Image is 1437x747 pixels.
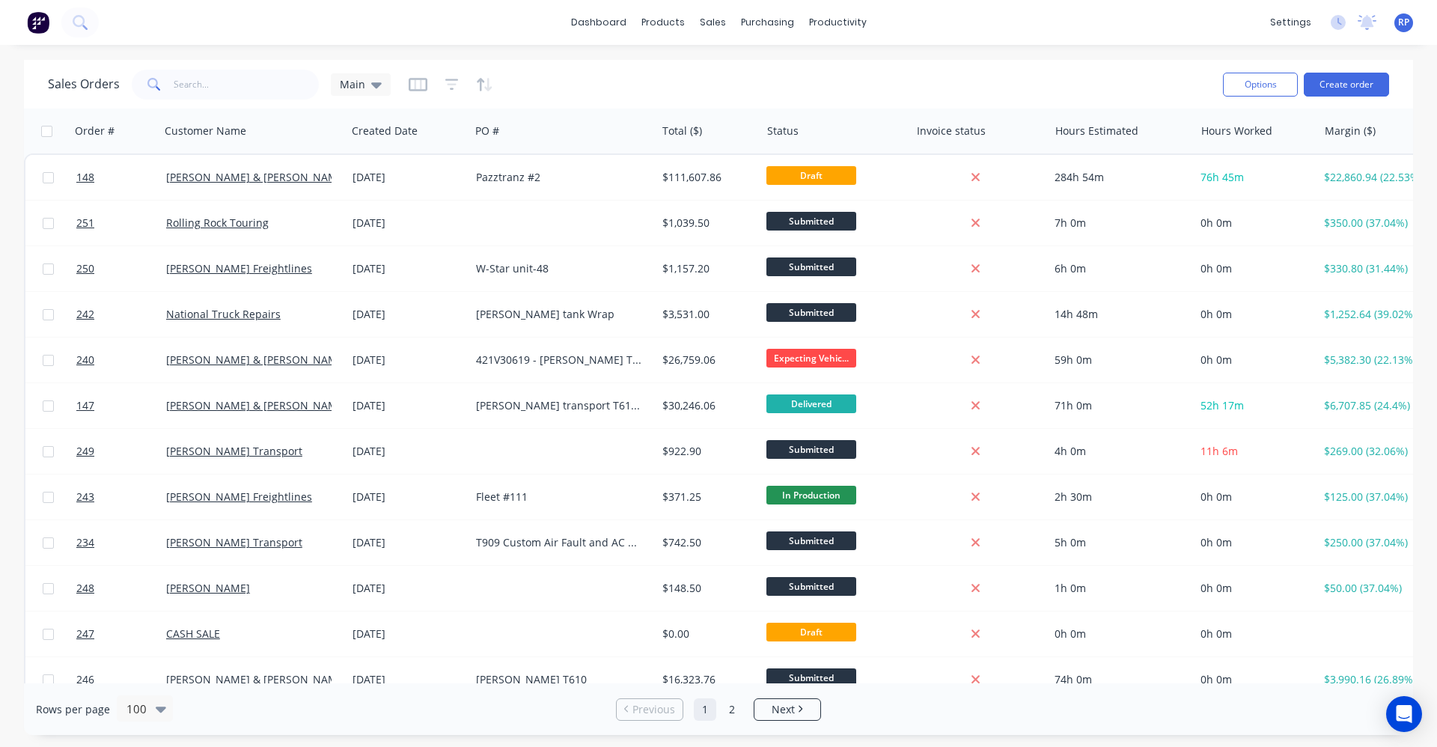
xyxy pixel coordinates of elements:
div: $330.80 (31.44%) [1324,261,1419,276]
h1: Sales Orders [48,77,120,91]
a: [PERSON_NAME] Freightlines [166,261,312,275]
div: $125.00 (37.04%) [1324,490,1419,504]
span: 248 [76,581,94,596]
div: $1,039.50 [662,216,750,231]
div: $0.00 [662,626,750,641]
div: [DATE] [353,581,464,596]
span: 250 [76,261,94,276]
div: [DATE] [353,307,464,322]
div: PO # [475,124,499,138]
div: $350.00 (37.04%) [1324,216,1419,231]
span: 0h 0m [1200,581,1232,595]
span: Submitted [766,668,856,687]
a: [PERSON_NAME] Transport [166,444,302,458]
span: In Production [766,486,856,504]
div: 2h 30m [1055,490,1182,504]
div: [DATE] [353,535,464,550]
span: 0h 0m [1200,307,1232,321]
div: purchasing [733,11,802,34]
div: [PERSON_NAME] T610 [476,672,641,687]
a: dashboard [564,11,634,34]
span: Submitted [766,257,856,276]
span: 243 [76,490,94,504]
span: Delivered [766,394,856,413]
a: [PERSON_NAME] [166,581,250,595]
span: 147 [76,398,94,413]
a: [PERSON_NAME] & [PERSON_NAME] Newcastle [166,170,402,184]
a: 247 [76,612,166,656]
span: Submitted [766,440,856,459]
a: Rolling Rock Touring [166,216,269,230]
div: Created Date [352,124,418,138]
div: Pazztranz #2 [476,170,641,185]
a: 147 [76,383,166,428]
a: [PERSON_NAME] Transport [166,535,302,549]
div: productivity [802,11,874,34]
div: $3,990.16 (26.89%) [1324,672,1419,687]
div: $6,707.85 (24.4%) [1324,398,1419,413]
a: 251 [76,201,166,246]
a: National Truck Repairs [166,307,281,321]
div: $5,382.30 (22.13%) [1324,353,1419,368]
button: Options [1223,73,1298,97]
div: Hours Worked [1201,124,1272,138]
div: $371.25 [662,490,750,504]
div: T909 Custom Air Fault and AC Fan Issue [476,535,641,550]
ul: Pagination [610,698,827,721]
div: Invoice status [917,124,986,138]
div: $16,323.76 [662,672,750,687]
div: 284h 54m [1055,170,1182,185]
a: [PERSON_NAME] Freightlines [166,490,312,504]
a: 148 [76,155,166,200]
button: Create order [1304,73,1389,97]
div: $50.00 (37.04%) [1324,581,1419,596]
div: 4h 0m [1055,444,1182,459]
div: [DATE] [353,672,464,687]
span: Draft [766,623,856,641]
img: Factory [27,11,49,34]
div: $269.00 (32.06%) [1324,444,1419,459]
div: Total ($) [662,124,702,138]
div: [DATE] [353,444,464,459]
a: CASH SALE [166,626,220,641]
a: 243 [76,475,166,519]
span: 251 [76,216,94,231]
div: $1,157.20 [662,261,750,276]
a: 246 [76,657,166,702]
div: products [634,11,692,34]
a: 234 [76,520,166,565]
div: Fleet #111 [476,490,641,504]
span: 247 [76,626,94,641]
a: [PERSON_NAME] & [PERSON_NAME] Newcastle [166,353,402,367]
div: 7h 0m [1055,216,1182,231]
a: 240 [76,338,166,382]
span: Draft [766,166,856,185]
span: Submitted [766,303,856,322]
div: [DATE] [353,261,464,276]
a: [PERSON_NAME] & [PERSON_NAME] Newcastle [166,398,402,412]
div: $3,531.00 [662,307,750,322]
span: RP [1398,16,1409,29]
span: 0h 0m [1200,535,1232,549]
span: 11h 6m [1200,444,1238,458]
div: $30,246.06 [662,398,750,413]
span: 240 [76,353,94,368]
span: 0h 0m [1200,216,1232,230]
a: 249 [76,429,166,474]
span: 0h 0m [1200,490,1232,504]
a: Next page [754,702,820,717]
a: [PERSON_NAME] & [PERSON_NAME] Newcastle [166,672,402,686]
div: [DATE] [353,353,464,368]
div: 74h 0m [1055,672,1182,687]
div: $742.50 [662,535,750,550]
span: 246 [76,672,94,687]
div: 0h 0m [1055,626,1182,641]
div: 1h 0m [1055,581,1182,596]
div: 71h 0m [1055,398,1182,413]
div: Hours Estimated [1055,124,1138,138]
div: [PERSON_NAME] tank Wrap [476,307,641,322]
a: 248 [76,566,166,611]
a: Page 2 [721,698,743,721]
div: Order # [75,124,115,138]
div: Customer Name [165,124,246,138]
